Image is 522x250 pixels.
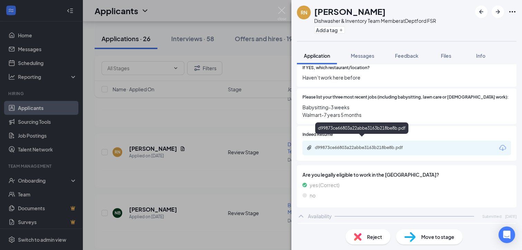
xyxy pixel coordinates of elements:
[351,53,374,59] span: Messages
[310,181,339,189] span: yes (Correct)
[302,171,511,178] span: Are you legally eligible to work in the [GEOGRAPHIC_DATA]?
[421,233,454,241] span: Move to stage
[499,226,515,243] div: Open Intercom Messenger
[441,53,451,59] span: Files
[492,6,504,18] button: ArrowRight
[315,145,412,150] div: d99873ce66803a22abbe3163b218be8b.pdf
[302,74,511,81] span: Haven’t work here before
[494,8,502,16] svg: ArrowRight
[477,8,485,16] svg: ArrowLeftNew
[499,144,507,152] svg: Download
[302,131,333,138] span: Indeed Resume
[395,53,418,59] span: Feedback
[315,122,408,134] div: d99873ce66803a22abbe3163b218be8b.pdf
[505,213,516,219] span: [DATE]
[301,9,307,16] div: RN
[310,192,316,199] span: no
[339,28,343,32] svg: Plus
[476,53,485,59] span: Info
[482,213,502,219] span: Submitted:
[314,26,345,34] button: PlusAdd a tag
[304,53,330,59] span: Application
[308,213,332,220] div: Availability
[302,103,511,119] span: Babysitting-3 weeks Walmart-7 years 5 months
[508,8,516,16] svg: Ellipses
[302,65,370,71] span: If YES, which restaurant/location?
[307,145,418,151] a: Paperclipd99873ce66803a22abbe3163b218be8b.pdf
[297,212,305,220] svg: ChevronUp
[314,17,436,24] div: Dishwasher & Inventory Team Member at Deptford FSR
[307,145,312,150] svg: Paperclip
[367,233,382,241] span: Reject
[302,94,509,101] span: Please list your three most recent jobs (including babysitting, lawn care or [DEMOGRAPHIC_DATA] w...
[314,6,386,17] h1: [PERSON_NAME]
[475,6,487,18] button: ArrowLeftNew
